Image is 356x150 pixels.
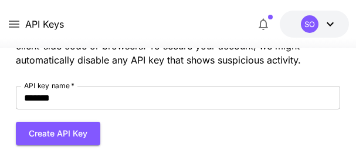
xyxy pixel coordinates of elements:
label: API key name [24,81,74,91]
button: $0.05SO [280,11,349,38]
nav: breadcrumb [25,17,64,31]
button: Create API Key [16,122,100,146]
div: SO [301,15,318,33]
a: API Keys [25,17,64,31]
